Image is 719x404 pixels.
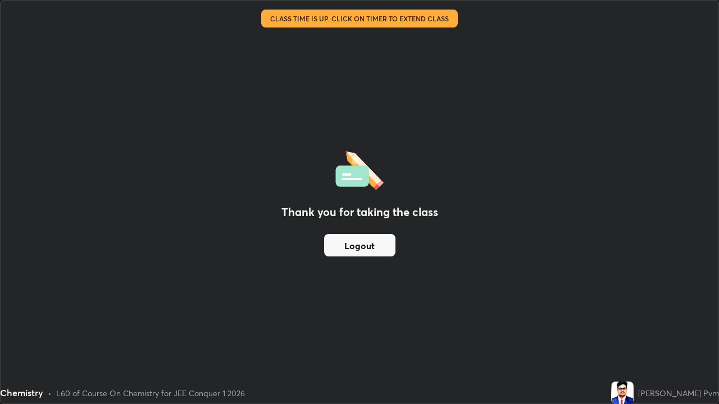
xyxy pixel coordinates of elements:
div: L60 of Course On Chemistry for JEE Conquer 1 2026 [56,387,245,399]
img: offlineFeedback.1438e8b3.svg [335,148,384,190]
div: [PERSON_NAME] Pvm [638,387,719,399]
button: Logout [324,234,395,256]
h2: Thank you for taking the class [281,204,438,221]
div: • [48,387,52,399]
img: aac4110866d7459b93fa02c8e4758a58.jpg [611,382,634,404]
